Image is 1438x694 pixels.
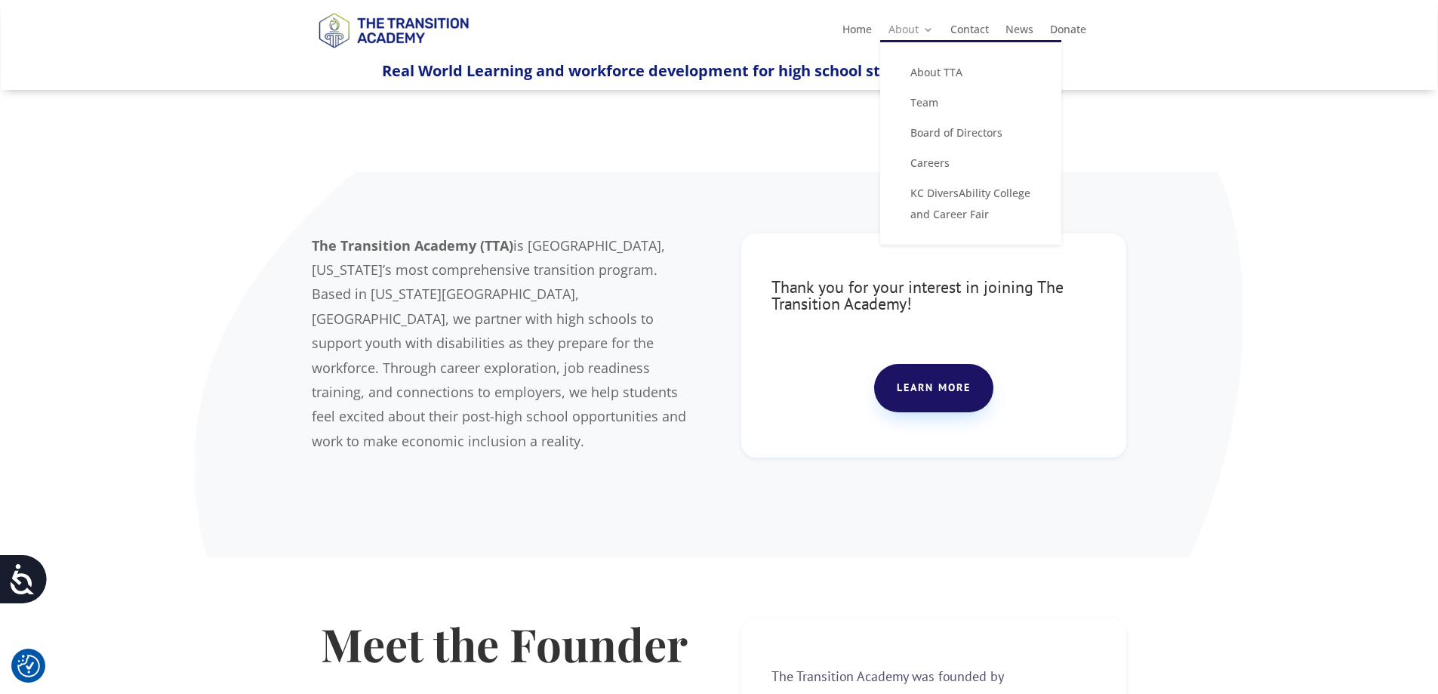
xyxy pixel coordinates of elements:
img: TTA Brand_TTA Primary Logo_Horizontal_Light BG [312,3,475,57]
a: Board of Directors [895,118,1046,148]
b: The Transition Academy (TTA) [312,236,513,254]
button: Cookie Settings [17,655,40,677]
a: About TTA [895,57,1046,88]
a: News [1005,24,1033,41]
img: Revisit consent button [17,655,40,677]
a: Contact [950,24,989,41]
strong: Meet the Founder [321,613,688,674]
a: Learn more [874,364,993,412]
a: Careers [895,148,1046,178]
span: is [GEOGRAPHIC_DATA], [US_STATE]’s most comprehensive transition program. Based in [US_STATE][GEO... [312,236,686,450]
a: About [888,24,934,41]
a: Home [842,24,872,41]
a: KC DiversAbility College and Career Fair [895,178,1046,230]
span: Thank you for your interest in joining The Transition Academy! [771,276,1064,314]
span: Real World Learning and workforce development for high school students with disabilities [382,60,1057,81]
a: Logo-Noticias [312,45,475,60]
a: Team [895,88,1046,118]
a: Donate [1050,24,1086,41]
